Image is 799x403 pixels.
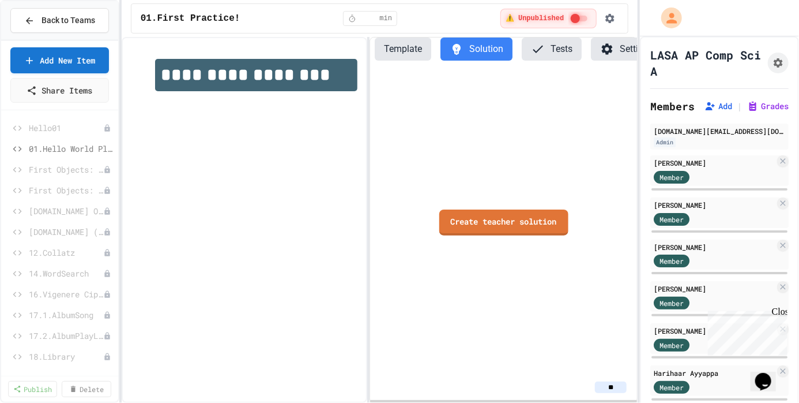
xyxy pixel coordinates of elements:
div: Admin [654,137,676,147]
span: 17.1.AlbumSong [29,309,103,321]
span: Member [659,298,684,308]
span: [DOMAIN_NAME] Order Colors [29,205,103,217]
span: Member [659,256,684,266]
a: Share Items [10,78,109,103]
button: Template [375,38,431,61]
div: Unpublished [103,249,111,257]
iframe: chat widget [751,357,787,391]
span: ⚠️ Unpublished [506,14,564,23]
div: Unpublished [103,228,111,236]
span: 01.Hello World Plus [29,143,114,155]
div: Unpublished [103,290,111,298]
span: Member [659,172,684,182]
div: [PERSON_NAME] [654,283,775,294]
button: Back to Teams [10,8,109,33]
div: [PERSON_NAME] [654,326,775,336]
span: Back to Teams [42,14,95,27]
div: Unpublished [103,186,111,195]
div: [PERSON_NAME] [654,242,775,252]
span: 18.Library [29,350,103,363]
span: 12.Collatz [29,247,103,259]
div: Unpublished [103,332,111,340]
div: [PERSON_NAME] [654,158,775,168]
h2: Members [650,98,695,114]
div: Harihaar Ayyappa [654,368,775,378]
button: Settings [591,38,662,61]
button: Add [704,100,732,112]
span: 17.2.AlbumPlayList [29,330,103,342]
button: Tests [522,38,582,61]
div: Unpublished [103,124,111,132]
div: Unpublished [103,207,111,215]
span: Lab: Hearts Part 1 w/IO Test [29,371,103,383]
a: Delete [62,381,111,397]
div: [PERSON_NAME] [654,200,775,210]
button: Grades [747,100,789,112]
div: Unpublished [103,353,111,361]
div: [DOMAIN_NAME][EMAIL_ADDRESS][DOMAIN_NAME] [654,126,785,136]
span: First Objects: StudentID [29,184,103,196]
div: Unpublished [103,270,111,278]
a: Add New Item [10,47,109,73]
div: ⚠️ Students cannot see this content! Click the toggle to publish it and make it visible to your c... [500,9,597,28]
button: Solution [440,38,512,61]
span: 01.First Practice! [141,12,240,25]
a: Create teacher solution [439,210,568,236]
span: Member [659,214,684,225]
div: Chat with us now!Close [5,5,80,73]
button: Assignment Settings [768,53,789,73]
span: min [379,14,392,23]
a: Publish [8,381,57,397]
span: Member [659,340,684,350]
span: 14.WordSearch [29,267,103,279]
div: Unpublished [103,311,111,319]
div: Unpublished [103,166,111,174]
span: Member [659,382,684,393]
span: 16.Vigenere Cipher [29,288,103,300]
span: Hello01 [29,122,103,134]
h1: LASA AP Comp Sci A [650,47,763,79]
div: My Account [649,5,685,31]
span: [DOMAIN_NAME] (v3) [29,226,103,238]
iframe: chat widget [703,307,787,356]
span: First Objects: Book [29,163,103,176]
span: | [737,99,743,113]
